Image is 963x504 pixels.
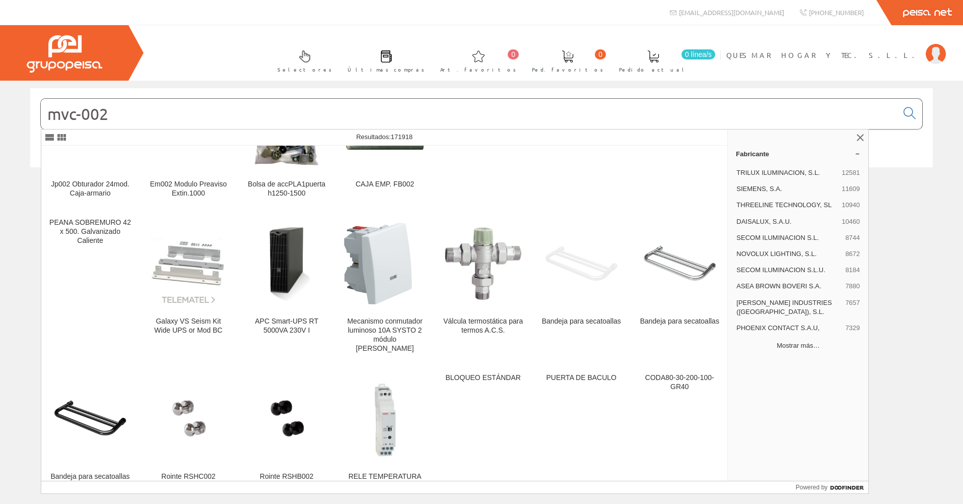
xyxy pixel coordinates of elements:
[681,49,715,59] span: 0 línea/s
[356,133,412,141] span: Resultados:
[736,298,841,317] span: [PERSON_NAME] INDUSTRIES ([GEOGRAPHIC_DATA]), S.L.
[736,184,838,194] span: SIEMENS, S.A.
[41,210,139,365] a: PEANA SOBREMURO 42 x 500. Galvanizado Caliente
[148,180,229,198] div: Em002 Modulo Preaviso Extin.1000
[842,217,860,226] span: 10460
[41,99,898,129] input: Buscar...
[337,42,430,79] a: Últimas compras
[238,210,335,365] a: APC Smart-UPS RT 5000VA 230V I APC Smart-UPS RT 5000VA 230V I
[348,65,425,75] span: Últimas compras
[49,218,131,245] div: PEANA SOBREMURO 42 x 500. Galvanizado Caliente
[540,317,622,326] div: Bandeja para secatoallas
[442,225,524,303] img: Válcula termostática para termos A.C.S.
[679,8,784,17] span: [EMAIL_ADDRESS][DOMAIN_NAME]
[796,483,828,492] span: Powered by
[736,324,841,333] span: PHOENIX CONTACT S.A.U,
[639,317,720,326] div: Bandeja para secatoallas
[246,180,327,198] div: Bolsa de accPLA1puerta h1250-1500
[336,210,434,365] a: Mecanismo conmutador luminoso 10A SYSTO 2 módulo blanco Mecanismo conmutador luminoso 10A SYSTO 2...
[842,168,860,177] span: 12581
[508,49,519,59] span: 0
[532,65,603,75] span: Ped. favoritos
[148,378,229,460] img: Rointe RSHC002 Accesorio Toallero Perchas
[845,233,860,242] span: 8744
[619,65,687,75] span: Pedido actual
[344,180,426,189] div: CAJA EMP. FB002
[30,180,933,188] div: © Grupo Peisa
[344,223,426,304] img: Mecanismo conmutador luminoso 10A SYSTO 2 módulo blanco
[726,50,921,60] span: QUESMAR HOGAR Y TEC. S.L.L.
[726,42,946,51] a: QUESMAR HOGAR Y TEC. S.L.L.
[842,184,860,194] span: 11609
[278,65,332,75] span: Selectores
[49,472,131,481] div: Bandeja para secatoallas
[49,378,131,460] img: Bandeja para secatoallas
[440,65,516,75] span: Art. favoritos
[344,317,426,353] div: Mecanismo conmutador luminoso 10A SYSTO 2 módulo [PERSON_NAME]
[246,378,327,460] img: Rointe RSHB002 Accesorio Toallero Perchas
[845,282,860,291] span: 7880
[442,317,524,335] div: Válcula termostática para termos A.C.S.
[639,373,720,392] div: CODA80-30-200-100-GR40
[845,249,860,259] span: 8672
[246,472,327,499] div: Rointe RSHB002 Accesorio Toallero Perchas
[845,298,860,317] span: 7657
[267,42,337,79] a: Selectores
[540,373,622,383] div: PUERTA DE BACULO
[595,49,606,59] span: 0
[631,210,728,365] a: Bandeja para secatoallas Bandeja para secatoallas
[49,180,131,198] div: Jp002 Obturador 24mod. Caja-armario
[845,324,860,333] span: 7329
[736,201,838,210] span: THREELINE TECHNOLOGY, SL
[148,317,229,335] div: Galaxy VS Seism Kit Wide UPS or Mod BC
[246,223,327,304] img: APC Smart-UPS RT 5000VA 230V I
[796,481,869,493] a: Powered by
[845,266,860,275] span: 8184
[148,472,229,499] div: Rointe RSHC002 Accesorio Toallero Perchas
[434,210,532,365] a: Válcula termostática para termos A.C.S. Válcula termostática para termos A.C.S.
[364,374,405,465] img: RELE TEMPERATURA MOTOR
[736,217,838,226] span: DAISALUX, S.A.U.
[809,8,864,17] span: [PHONE_NUMBER]
[736,282,841,291] span: ASEA BROWN BOVERI S.A.
[532,210,630,365] a: Bandeja para secatoallas Bandeja para secatoallas
[344,472,426,490] div: RELE TEMPERATURA MOTOR
[27,35,102,73] img: Grupo Peisa
[391,133,412,141] span: 171918
[442,373,524,383] div: BLOQUEO ESTÁNDAR
[736,249,841,259] span: NOVOLUX LIGHTING, S.L.
[148,223,229,304] img: Galaxy VS Seism Kit Wide UPS or Mod BC
[540,223,622,304] img: Bandeja para secatoallas
[728,146,868,162] a: Fabricante
[140,210,237,365] a: Galaxy VS Seism Kit Wide UPS or Mod BC Galaxy VS Seism Kit Wide UPS or Mod BC
[736,266,841,275] span: SECOM ILUMINACION S.L.U.
[736,168,838,177] span: TRILUX ILUMINACION, S.L.
[736,233,841,242] span: SECOM ILUMINACION S.L.
[246,317,327,335] div: APC Smart-UPS RT 5000VA 230V I
[732,337,864,354] button: Mostrar más…
[639,223,720,304] img: Bandeja para secatoallas
[842,201,860,210] span: 10940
